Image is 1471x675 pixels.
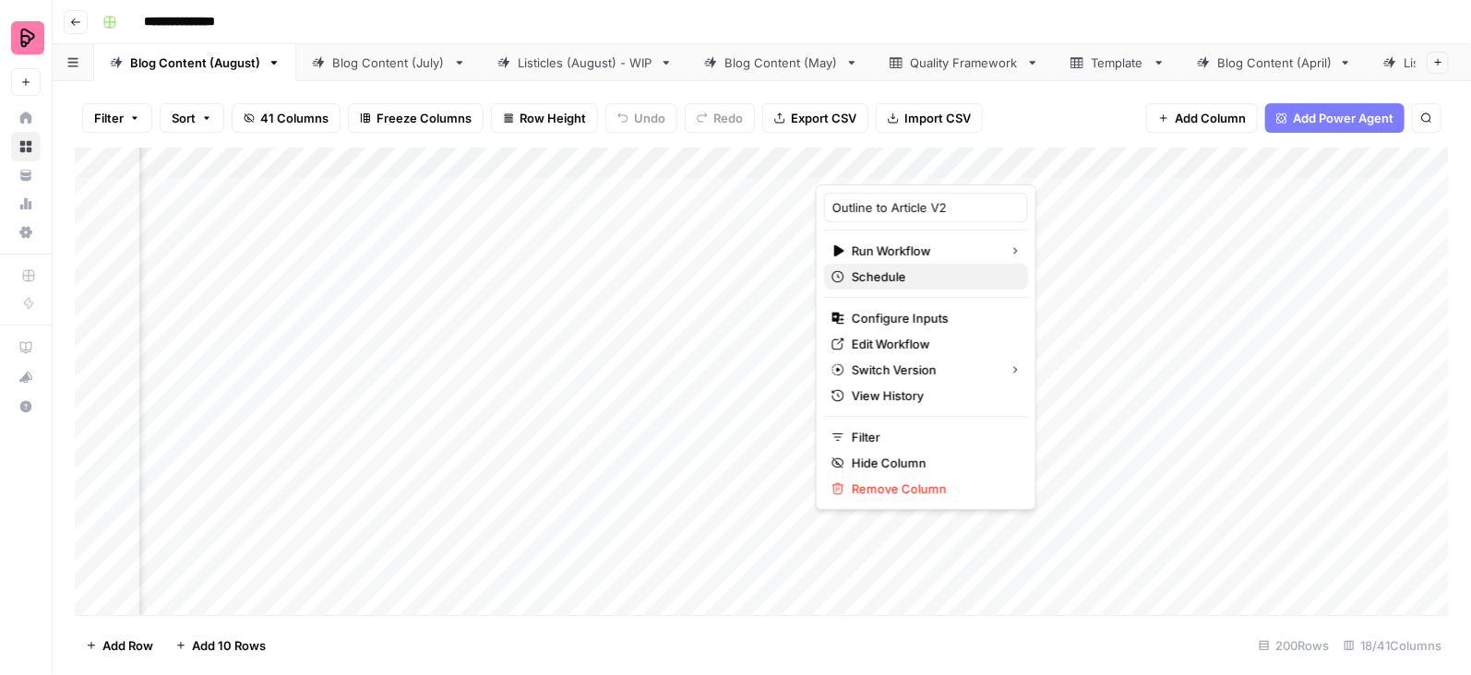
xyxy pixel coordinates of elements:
button: Export CSV [762,103,868,133]
button: 41 Columns [232,103,341,133]
a: Blog Content (May) [688,44,874,81]
span: Filter [94,109,124,127]
span: Add 10 Rows [192,636,266,655]
span: Sort [172,109,196,127]
span: Import CSV [904,109,971,127]
a: Blog Content (July) [296,44,482,81]
a: Your Data [11,160,41,190]
span: Remove Column [852,480,1013,498]
button: Filter [82,103,152,133]
a: Template [1055,44,1181,81]
div: Blog Content (May) [724,53,838,72]
div: 200 Rows [1251,631,1336,660]
button: Add 10 Rows [164,631,277,660]
a: Quality Framework [874,44,1055,81]
div: 18/41 Columns [1336,631,1449,660]
button: Freeze Columns [348,103,484,133]
a: AirOps Academy [11,333,41,362]
span: Schedule [852,267,1013,286]
a: Settings [11,218,41,247]
span: Add Row [102,636,153,655]
span: Configure Inputs [852,309,1013,327]
div: Blog Content (July) [332,53,446,72]
button: Import CSV [876,103,983,133]
span: Switch Version [852,361,995,379]
button: Help + Support [11,392,41,421]
span: Add Power Agent [1293,109,1393,127]
button: Undo [605,103,677,133]
div: Listicles (August) - WIP [518,53,652,72]
div: Listicles [1404,53,1451,72]
button: What's new? [11,362,41,392]
button: Row Height [491,103,598,133]
span: Row Height [520,109,586,127]
span: View History [852,386,1013,405]
div: Quality Framework [910,53,1019,72]
a: Home [11,103,41,133]
span: 41 Columns [260,109,329,127]
span: Undo [634,109,665,127]
span: Hide Column [852,454,1013,472]
button: Add Power Agent [1265,103,1405,133]
button: Sort [160,103,224,133]
a: Browse [11,132,41,161]
span: Run Workflow [852,242,995,260]
span: Edit Workflow [852,335,1013,353]
span: Add Column [1175,109,1246,127]
img: Preply Logo [11,21,44,54]
a: Blog Content (April) [1181,44,1368,81]
span: Filter [852,428,1013,446]
a: Blog Content (August) [94,44,296,81]
span: Freeze Columns [377,109,472,127]
span: Redo [713,109,743,127]
span: Export CSV [791,109,856,127]
div: Blog Content (August) [130,53,260,72]
button: Add Column [1146,103,1258,133]
button: Workspace: Preply [11,15,41,61]
button: Redo [685,103,755,133]
button: Add Row [75,631,164,660]
a: Usage [11,189,41,219]
div: Blog Content (April) [1217,53,1332,72]
a: Listicles (August) - WIP [482,44,688,81]
div: What's new? [12,363,40,391]
div: Template [1091,53,1145,72]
